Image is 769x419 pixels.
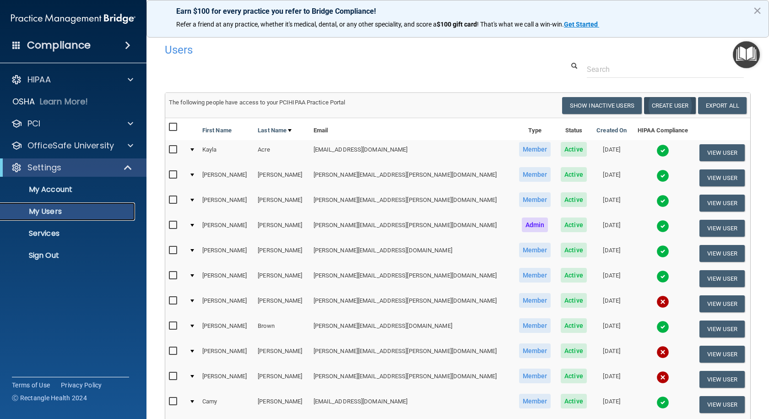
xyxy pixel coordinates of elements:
a: First Name [202,125,232,136]
p: HIPAA [27,74,51,85]
td: [PERSON_NAME][EMAIL_ADDRESS][PERSON_NAME][DOMAIN_NAME] [310,367,514,392]
p: Earn $100 for every practice you refer to Bridge Compliance! [176,7,739,16]
td: [DATE] [591,342,632,367]
span: Active [561,167,587,182]
th: Status [556,118,592,140]
button: Close [753,3,762,18]
span: Member [519,243,551,257]
td: [DATE] [591,266,632,291]
button: View User [699,321,745,337]
td: [DATE] [591,190,632,216]
span: Active [561,142,587,157]
td: [PERSON_NAME] [254,216,309,241]
td: [EMAIL_ADDRESS][DOMAIN_NAME] [310,392,514,417]
strong: Get Started [564,21,598,28]
td: [PERSON_NAME][EMAIL_ADDRESS][DOMAIN_NAME] [310,316,514,342]
a: Last Name [258,125,292,136]
a: Get Started [564,21,599,28]
img: tick.e7d51cea.svg [656,396,669,409]
button: View User [699,371,745,388]
td: [PERSON_NAME] [199,367,254,392]
p: Learn More! [40,96,88,107]
img: cross.ca9f0e7f.svg [656,346,669,359]
span: Member [519,293,551,308]
th: HIPAA Compliance [632,118,694,140]
td: [PERSON_NAME][EMAIL_ADDRESS][PERSON_NAME][DOMAIN_NAME] [310,291,514,316]
td: [DATE] [591,316,632,342]
button: View User [699,169,745,186]
img: tick.e7d51cea.svg [656,321,669,333]
input: Search [587,61,744,78]
p: Sign Out [6,251,131,260]
span: The following people have access to your PCIHIPAA Practice Portal [169,99,346,106]
th: Email [310,118,514,140]
td: [PERSON_NAME] [199,342,254,367]
a: Created On [596,125,627,136]
td: [PERSON_NAME][EMAIL_ADDRESS][PERSON_NAME][DOMAIN_NAME] [310,266,514,291]
button: View User [699,245,745,262]
td: Camy [199,392,254,417]
span: Member [519,394,551,408]
p: Services [6,229,131,238]
p: OSHA [12,96,35,107]
a: HIPAA [11,74,133,85]
td: [DATE] [591,216,632,241]
span: Active [561,343,587,358]
span: Member [519,343,551,358]
span: Member [519,167,551,182]
th: Type [514,118,556,140]
span: Active [561,218,587,232]
td: [PERSON_NAME] [199,266,254,291]
span: Member [519,268,551,283]
td: [PERSON_NAME] [199,316,254,342]
img: tick.e7d51cea.svg [656,220,669,233]
button: Show Inactive Users [562,97,642,114]
span: Active [561,268,587,283]
td: [PERSON_NAME][EMAIL_ADDRESS][PERSON_NAME][DOMAIN_NAME] [310,342,514,367]
button: View User [699,270,745,287]
td: [PERSON_NAME] [254,367,309,392]
img: tick.e7d51cea.svg [656,144,669,157]
span: Ⓒ Rectangle Health 2024 [12,393,87,403]
td: [PERSON_NAME][EMAIL_ADDRESS][PERSON_NAME][DOMAIN_NAME] [310,216,514,241]
td: [PERSON_NAME] [254,266,309,291]
strong: $100 gift card [437,21,477,28]
td: [EMAIL_ADDRESS][DOMAIN_NAME] [310,140,514,165]
span: Member [519,318,551,333]
p: Settings [27,162,61,173]
td: [DATE] [591,291,632,316]
td: [PERSON_NAME][EMAIL_ADDRESS][DOMAIN_NAME] [310,241,514,266]
a: Privacy Policy [61,381,102,390]
td: [PERSON_NAME] [199,165,254,190]
td: [PERSON_NAME] [254,190,309,216]
td: [PERSON_NAME] [254,165,309,190]
a: Export All [698,97,747,114]
a: PCI [11,118,133,129]
span: ! That's what we call a win-win. [477,21,564,28]
td: Acre [254,140,309,165]
td: [PERSON_NAME] [254,241,309,266]
button: View User [699,144,745,161]
img: tick.e7d51cea.svg [656,270,669,283]
td: [PERSON_NAME] [254,291,309,316]
span: Active [561,192,587,207]
img: PMB logo [11,10,135,28]
button: View User [699,220,745,237]
span: Active [561,394,587,408]
td: [PERSON_NAME][EMAIL_ADDRESS][PERSON_NAME][DOMAIN_NAME] [310,190,514,216]
td: Kayla [199,140,254,165]
button: View User [699,346,745,363]
td: [PERSON_NAME] [254,342,309,367]
span: Active [561,369,587,383]
td: [PERSON_NAME] [199,291,254,316]
td: [DATE] [591,165,632,190]
span: Member [519,192,551,207]
td: [DATE] [591,140,632,165]
h4: Compliance [27,39,91,52]
p: OfficeSafe University [27,140,114,151]
button: Open Resource Center [733,41,760,68]
p: PCI [27,118,40,129]
span: Active [561,243,587,257]
img: cross.ca9f0e7f.svg [656,371,669,384]
td: [DATE] [591,241,632,266]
